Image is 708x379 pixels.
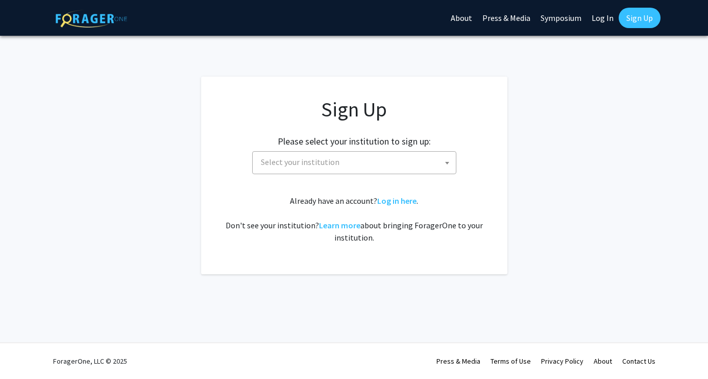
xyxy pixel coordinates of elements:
a: Log in here [377,196,417,206]
a: About [594,357,612,366]
div: Already have an account? . Don't see your institution? about bringing ForagerOne to your institut... [222,195,487,244]
a: Sign Up [619,8,661,28]
h1: Sign Up [222,97,487,122]
a: Press & Media [436,357,480,366]
a: Privacy Policy [541,357,583,366]
a: Contact Us [622,357,655,366]
span: Select your institution [252,151,456,174]
span: Select your institution [257,152,456,173]
h2: Please select your institution to sign up: [278,136,431,147]
a: Learn more about bringing ForagerOne to your institution [319,220,360,230]
img: ForagerOne Logo [56,10,127,28]
span: Select your institution [261,157,339,167]
div: ForagerOne, LLC © 2025 [53,343,127,379]
a: Terms of Use [491,357,531,366]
